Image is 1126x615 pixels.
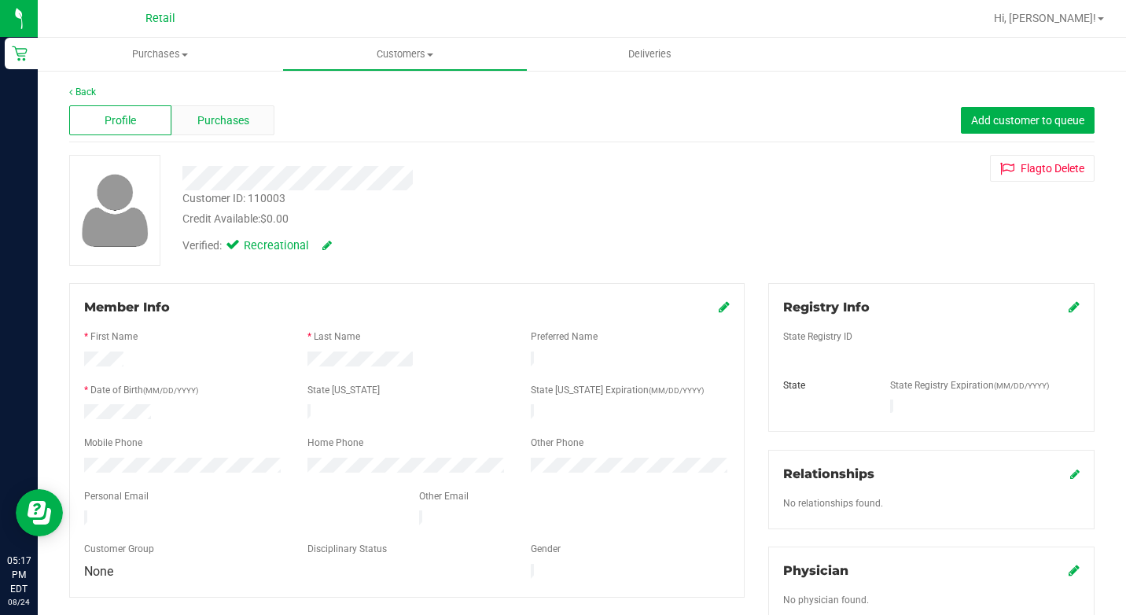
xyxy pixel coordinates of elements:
span: $0.00 [260,212,289,225]
label: Disciplinary Status [307,542,387,556]
span: Purchases [197,112,249,129]
label: First Name [90,330,138,344]
a: Back [69,87,96,98]
label: Preferred Name [531,330,598,344]
label: Home Phone [307,436,363,450]
span: Hi, [PERSON_NAME]! [994,12,1096,24]
span: Physician [783,563,848,578]
a: Deliveries [528,38,772,71]
div: Customer ID: 110003 [182,190,285,207]
label: Last Name [314,330,360,344]
span: Customers [283,47,526,61]
label: Personal Email [84,489,149,503]
div: Verified: [182,238,332,255]
span: Registry Info [783,300,870,315]
div: State [771,378,878,392]
span: No physician found. [783,595,869,606]
span: Retail [145,12,175,25]
iframe: Resource center [16,489,63,536]
span: (MM/DD/YYYY) [649,386,704,395]
label: Customer Group [84,542,154,556]
a: Purchases [38,38,282,71]
span: Add customer to queue [971,114,1084,127]
span: (MM/DD/YYYY) [994,381,1049,390]
button: Flagto Delete [990,155,1095,182]
div: Credit Available: [182,211,683,227]
label: Gender [531,542,561,556]
label: Other Phone [531,436,583,450]
label: State [US_STATE] [307,383,380,397]
span: Relationships [783,466,874,481]
span: Profile [105,112,136,129]
label: Date of Birth [90,383,198,397]
span: Deliveries [607,47,693,61]
button: Add customer to queue [961,107,1095,134]
inline-svg: Retail [12,46,28,61]
span: Member Info [84,300,170,315]
img: user-icon.png [74,170,156,251]
span: Recreational [244,238,307,255]
label: Other Email [419,489,469,503]
a: Customers [282,38,527,71]
label: No relationships found. [783,496,883,510]
label: State [US_STATE] Expiration [531,383,704,397]
span: Purchases [38,47,282,61]
label: Mobile Phone [84,436,142,450]
label: State Registry ID [783,330,852,344]
label: State Registry Expiration [890,378,1049,392]
span: None [84,564,113,579]
span: (MM/DD/YYYY) [143,386,198,395]
p: 08/24 [7,596,31,608]
p: 05:17 PM EDT [7,554,31,596]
